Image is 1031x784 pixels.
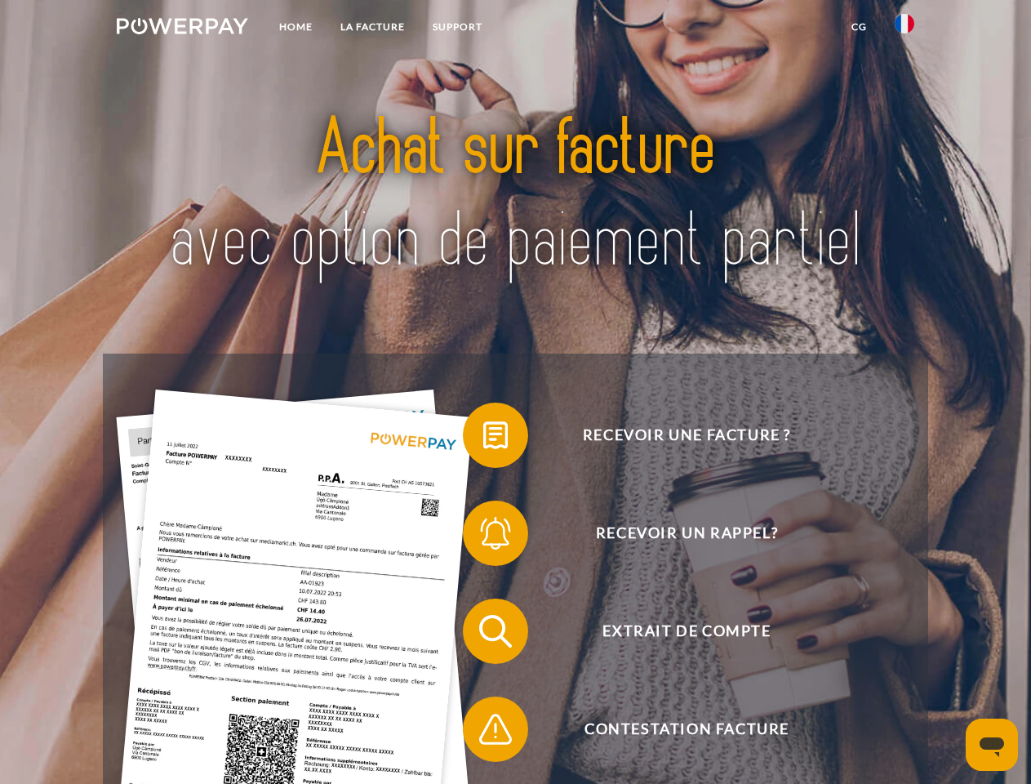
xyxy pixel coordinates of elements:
span: Recevoir une facture ? [487,403,887,468]
button: Recevoir un rappel? [463,501,887,566]
a: LA FACTURE [327,12,419,42]
button: Recevoir une facture ? [463,403,887,468]
img: qb_search.svg [475,611,516,652]
a: CG [838,12,881,42]
a: Support [419,12,496,42]
iframe: Bouton de lancement de la fenêtre de messagerie [966,719,1018,771]
img: fr [895,14,914,33]
img: qb_bill.svg [475,415,516,456]
button: Extrait de compte [463,599,887,664]
img: qb_bell.svg [475,513,516,554]
img: title-powerpay_fr.svg [156,78,875,313]
a: Home [265,12,327,42]
button: Contestation Facture [463,697,887,762]
span: Contestation Facture [487,697,887,762]
img: logo-powerpay-white.svg [117,18,248,34]
img: qb_warning.svg [475,709,516,750]
span: Extrait de compte [487,599,887,664]
span: Recevoir un rappel? [487,501,887,566]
